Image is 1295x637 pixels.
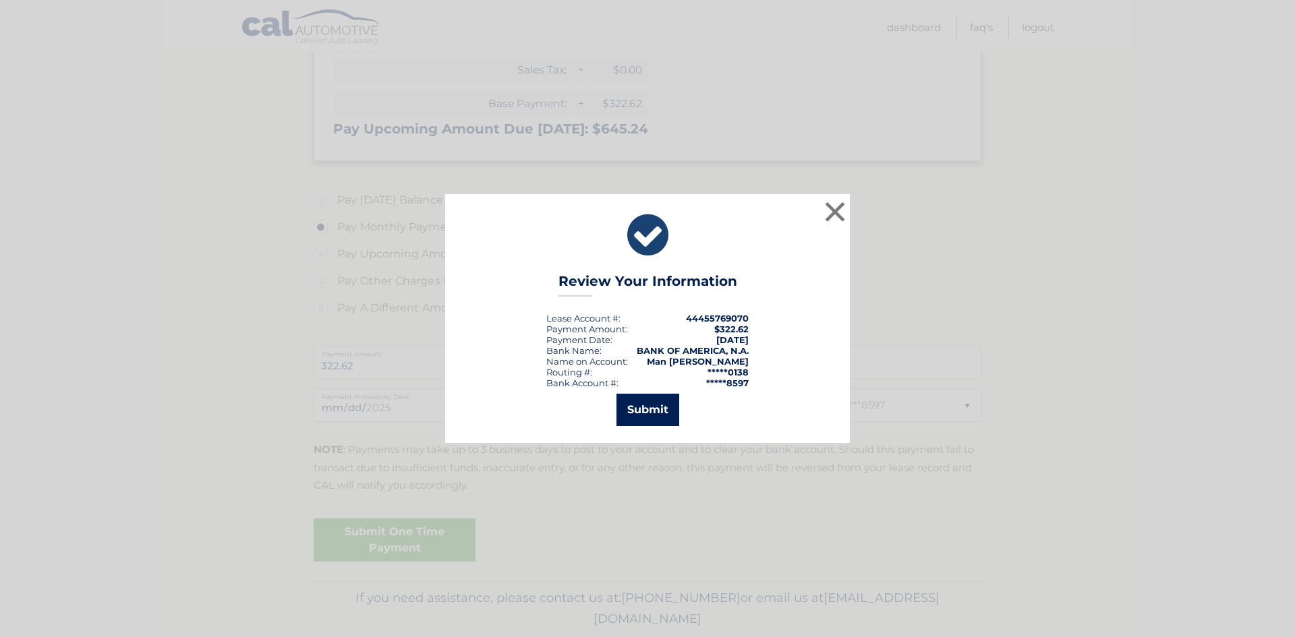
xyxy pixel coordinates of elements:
[546,356,628,367] div: Name on Account:
[546,334,612,345] div: :
[546,324,627,334] div: Payment Amount:
[686,313,749,324] strong: 44455769070
[546,345,602,356] div: Bank Name:
[616,394,679,426] button: Submit
[647,356,749,367] strong: Man [PERSON_NAME]
[546,334,610,345] span: Payment Date
[714,324,749,334] span: $322.62
[546,313,621,324] div: Lease Account #:
[546,377,618,388] div: Bank Account #:
[822,198,848,225] button: ×
[716,334,749,345] span: [DATE]
[558,273,737,297] h3: Review Your Information
[546,367,592,377] div: Routing #:
[637,345,749,356] strong: BANK OF AMERICA, N.A.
